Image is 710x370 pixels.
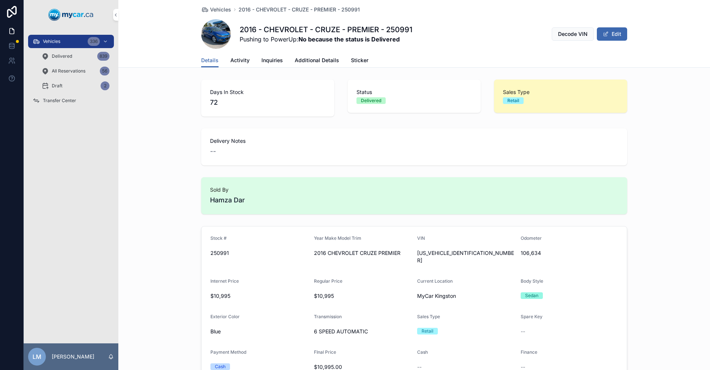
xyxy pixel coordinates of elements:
span: Transmission [314,314,342,319]
span: Sales Type [417,314,440,319]
span: $10,995 [314,292,412,300]
span: Payment Method [210,349,246,355]
span: Regular Price [314,278,342,284]
span: LM [33,352,41,361]
span: Vehicles [43,38,60,44]
span: Transfer Center [43,98,76,104]
span: 250991 [210,249,308,257]
strong: No because the status is Delivered [298,36,400,43]
span: Internet Price [210,278,239,284]
span: Activity [230,57,250,64]
span: $10,995 [210,292,308,300]
span: Delivered [52,53,72,59]
button: Decode VIN [552,27,594,41]
a: All Reservations56 [37,64,114,78]
span: Finance [521,349,537,355]
span: 72 [210,97,325,108]
a: Vehicles [201,6,231,13]
span: Sticker [351,57,368,64]
div: Retail [507,97,519,104]
span: All Reservations [52,68,85,74]
span: Additional Details [295,57,339,64]
a: Delivered839 [37,50,114,63]
span: Hamza Dar [210,195,245,205]
span: Status [356,88,472,96]
a: Transfer Center [28,94,114,107]
img: App logo [48,9,94,21]
div: 56 [100,67,109,75]
div: 336 [88,37,100,46]
span: Sold By [210,186,618,194]
span: Inquiries [261,57,283,64]
a: Sticker [351,54,368,68]
span: Exterior Color [210,314,240,319]
a: Inquiries [261,54,283,68]
a: Draft2 [37,79,114,92]
span: Body Style [521,278,543,284]
a: Additional Details [295,54,339,68]
a: Activity [230,54,250,68]
span: Sales Type [503,88,618,96]
span: 2016 CHEVROLET CRUZE PREMIER [314,249,412,257]
button: Edit [597,27,627,41]
span: Stock # [210,235,227,241]
a: Vehicles336 [28,35,114,48]
span: Cash [417,349,428,355]
span: Year Make Model Trim [314,235,361,241]
div: Sedan [525,292,538,299]
span: -- [210,146,216,157]
div: scrollable content [24,30,118,117]
span: Vehicles [210,6,231,13]
a: Details [201,54,219,68]
div: 2 [101,81,109,90]
span: [US_VEHICLE_IDENTIFICATION_NUMBER] [417,249,515,264]
span: Days In Stock [210,88,325,96]
div: 839 [97,52,109,61]
div: Retail [422,328,433,334]
span: Spare Key [521,314,542,319]
div: Cash [215,363,226,370]
span: Pushing to PowerUp: [240,35,412,44]
span: Odometer [521,235,542,241]
span: MyCar Kingston [417,292,456,300]
p: [PERSON_NAME] [52,353,94,360]
span: -- [521,328,525,335]
span: Delivery Notes [210,137,618,145]
a: 2016 - CHEVROLET - CRUZE - PREMIER - 250991 [239,6,360,13]
span: 106,634 [521,249,618,257]
span: 6 SPEED AUTOMATIC [314,328,412,335]
span: Current Location [417,278,453,284]
span: Decode VIN [558,30,588,38]
span: VIN [417,235,425,241]
h1: 2016 - CHEVROLET - CRUZE - PREMIER - 250991 [240,24,412,35]
div: Delivered [361,97,381,104]
span: Blue [210,328,221,335]
span: FInal Price [314,349,336,355]
span: Draft [52,83,62,89]
span: Details [201,57,219,64]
